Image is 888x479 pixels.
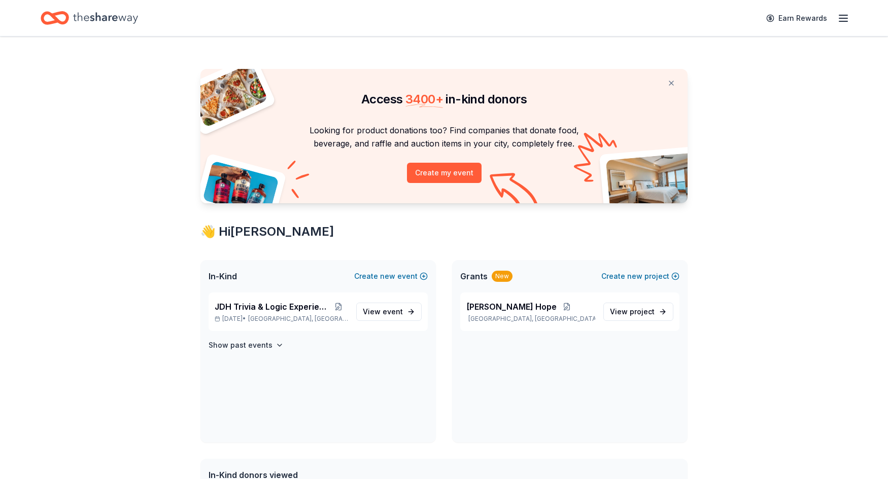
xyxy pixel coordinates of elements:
[248,315,348,323] span: [GEOGRAPHIC_DATA], [GEOGRAPHIC_DATA]
[627,270,642,282] span: new
[601,270,679,282] button: Createnewproject
[209,339,272,351] h4: Show past events
[603,303,673,321] a: View project
[41,6,138,30] a: Home
[215,315,348,323] p: [DATE] •
[209,339,284,351] button: Show past events
[407,163,482,183] button: Create my event
[760,9,833,27] a: Earn Rewards
[405,92,443,106] span: 3400 +
[380,270,395,282] span: new
[630,307,655,316] span: project
[215,301,329,313] span: JDH Trivia & Logic Experience
[610,306,655,318] span: View
[466,315,595,323] p: [GEOGRAPHIC_DATA], [GEOGRAPHIC_DATA]
[354,270,428,282] button: Createnewevent
[213,124,675,151] p: Looking for product donations too? Find companies that donate food, beverage, and raffle and auct...
[383,307,403,316] span: event
[189,63,268,128] img: Pizza
[490,173,540,211] img: Curvy arrow
[492,271,513,282] div: New
[363,306,403,318] span: View
[361,92,527,106] span: Access in-kind donors
[460,270,488,282] span: Grants
[209,270,237,282] span: In-Kind
[466,301,557,313] span: [PERSON_NAME] Hope
[200,224,688,240] div: 👋 Hi [PERSON_NAME]
[356,303,422,321] a: View event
